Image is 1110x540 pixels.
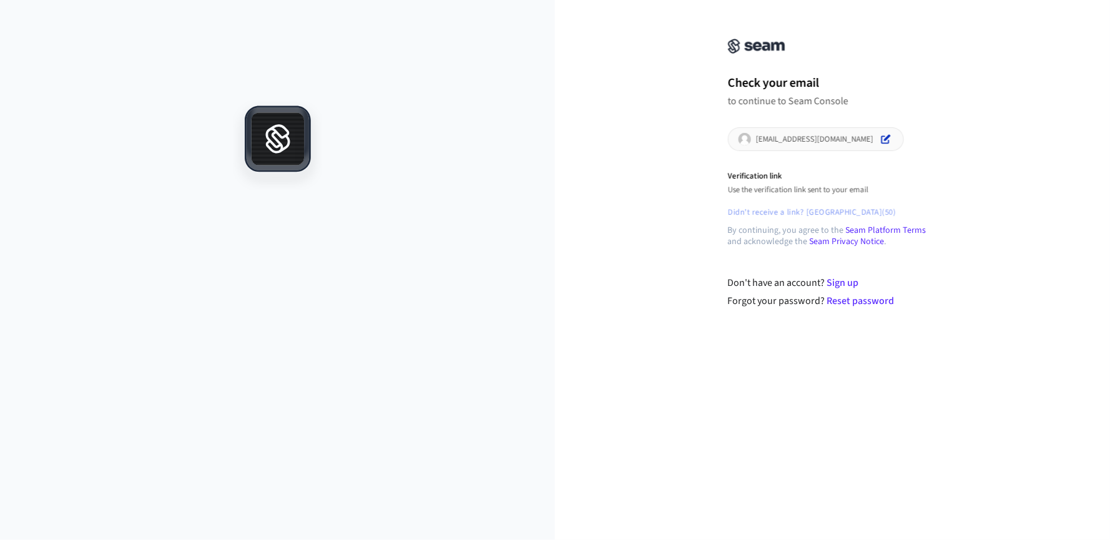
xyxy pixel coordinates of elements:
[827,294,894,308] a: Reset password
[756,134,873,144] p: [EMAIL_ADDRESS][DOMAIN_NAME]
[846,224,926,237] a: Seam Platform Terms
[728,185,938,195] p: Use the verification link sent to your email
[727,275,938,290] div: Don't have an account?
[827,276,858,290] a: Sign up
[728,225,938,247] p: By continuing, you agree to the and acknowledge the .
[728,74,938,92] h1: Check your email
[728,39,785,54] img: Seam Console
[728,171,938,182] p: Verification link
[727,293,938,308] div: Forgot your password?
[878,132,893,147] button: Edit
[810,235,885,248] a: Seam Privacy Notice
[728,95,938,107] p: to continue to Seam Console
